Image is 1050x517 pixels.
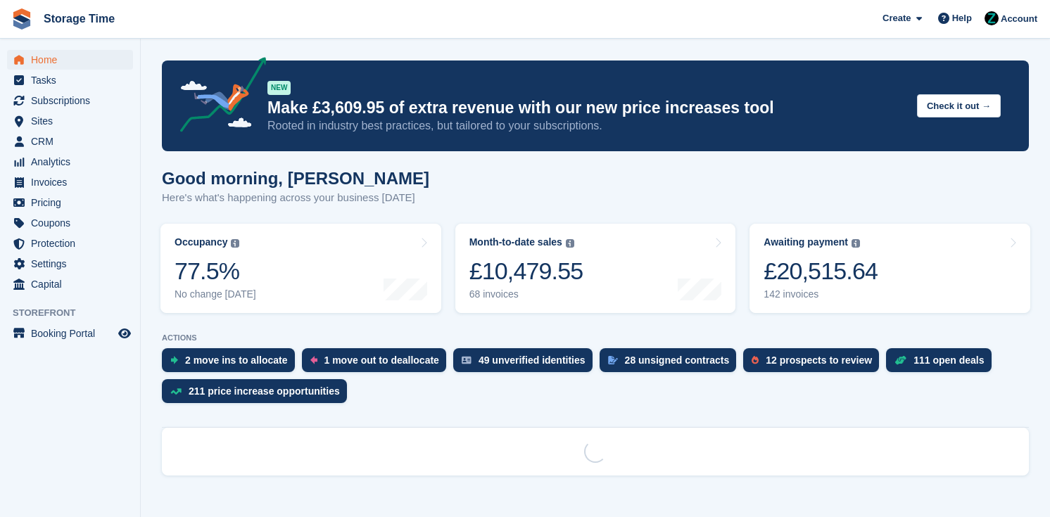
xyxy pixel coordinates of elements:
[469,288,583,300] div: 68 invoices
[175,236,227,248] div: Occupancy
[7,50,133,70] a: menu
[7,324,133,343] a: menu
[185,355,288,366] div: 2 move ins to allocate
[764,288,878,300] div: 142 invoices
[455,224,736,313] a: Month-to-date sales £10,479.55 68 invoices
[31,213,115,233] span: Coupons
[469,236,562,248] div: Month-to-date sales
[162,169,429,188] h1: Good morning, [PERSON_NAME]
[764,257,878,286] div: £20,515.64
[752,356,759,364] img: prospect-51fa495bee0391a8d652442698ab0144808aea92771e9ea1ae160a38d050c398.svg
[31,111,115,131] span: Sites
[160,224,441,313] a: Occupancy 77.5% No change [DATE]
[13,306,140,320] span: Storefront
[267,81,291,95] div: NEW
[267,98,906,118] p: Make £3,609.95 of extra revenue with our new price increases tool
[189,385,340,397] div: 211 price increase opportunities
[7,274,133,294] a: menu
[1001,12,1037,26] span: Account
[7,172,133,192] a: menu
[310,356,317,364] img: move_outs_to_deallocate_icon-f764333ba52eb49d3ac5e1228854f67142a1ed5810a6f6cc68b1a99e826820c5.svg
[31,70,115,90] span: Tasks
[162,348,302,379] a: 2 move ins to allocate
[462,356,472,364] img: verify_identity-adf6edd0f0f0b5bbfe63781bf79b02c33cf7c696d77639b501bdc392416b5a36.svg
[31,91,115,110] span: Subscriptions
[7,152,133,172] a: menu
[625,355,730,366] div: 28 unsigned contracts
[267,118,906,134] p: Rooted in industry best practices, but tailored to your subscriptions.
[11,8,32,30] img: stora-icon-8386f47178a22dfd0bd8f6a31ec36ba5ce8667c1dd55bd0f319d3a0aa187defe.svg
[917,94,1001,117] button: Check it out →
[886,348,998,379] a: 111 open deals
[162,333,1029,343] p: ACTIONS
[600,348,744,379] a: 28 unsigned contracts
[31,234,115,253] span: Protection
[324,355,439,366] div: 1 move out to deallocate
[764,236,848,248] div: Awaiting payment
[175,288,256,300] div: No change [DATE]
[608,356,618,364] img: contract_signature_icon-13c848040528278c33f63329250d36e43548de30e8caae1d1a13099fd9432cc5.svg
[162,379,354,410] a: 211 price increase opportunities
[31,254,115,274] span: Settings
[170,356,178,364] img: move_ins_to_allocate_icon-fdf77a2bb77ea45bf5b3d319d69a93e2d87916cf1d5bf7949dd705db3b84f3ca.svg
[7,193,133,212] a: menu
[749,224,1030,313] a: Awaiting payment £20,515.64 142 invoices
[7,70,133,90] a: menu
[7,213,133,233] a: menu
[566,239,574,248] img: icon-info-grey-7440780725fd019a000dd9b08b2336e03edf1995a4989e88bcd33f0948082b44.svg
[952,11,972,25] span: Help
[31,132,115,151] span: CRM
[883,11,911,25] span: Create
[852,239,860,248] img: icon-info-grey-7440780725fd019a000dd9b08b2336e03edf1995a4989e88bcd33f0948082b44.svg
[894,355,906,365] img: deal-1b604bf984904fb50ccaf53a9ad4b4a5d6e5aea283cecdc64d6e3604feb123c2.svg
[985,11,999,25] img: Zain Sarwar
[766,355,872,366] div: 12 prospects to review
[231,239,239,248] img: icon-info-grey-7440780725fd019a000dd9b08b2336e03edf1995a4989e88bcd33f0948082b44.svg
[31,193,115,212] span: Pricing
[913,355,984,366] div: 111 open deals
[116,325,133,342] a: Preview store
[162,190,429,206] p: Here's what's happening across your business [DATE]
[31,50,115,70] span: Home
[168,57,267,137] img: price-adjustments-announcement-icon-8257ccfd72463d97f412b2fc003d46551f7dbcb40ab6d574587a9cd5c0d94...
[453,348,600,379] a: 49 unverified identities
[31,152,115,172] span: Analytics
[31,172,115,192] span: Invoices
[479,355,586,366] div: 49 unverified identities
[38,7,120,30] a: Storage Time
[175,257,256,286] div: 77.5%
[7,254,133,274] a: menu
[469,257,583,286] div: £10,479.55
[7,111,133,131] a: menu
[31,274,115,294] span: Capital
[31,324,115,343] span: Booking Portal
[170,388,182,395] img: price_increase_opportunities-93ffe204e8149a01c8c9dc8f82e8f89637d9d84a8eef4429ea346261dce0b2c0.svg
[7,234,133,253] a: menu
[7,91,133,110] a: menu
[302,348,453,379] a: 1 move out to deallocate
[743,348,886,379] a: 12 prospects to review
[7,132,133,151] a: menu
